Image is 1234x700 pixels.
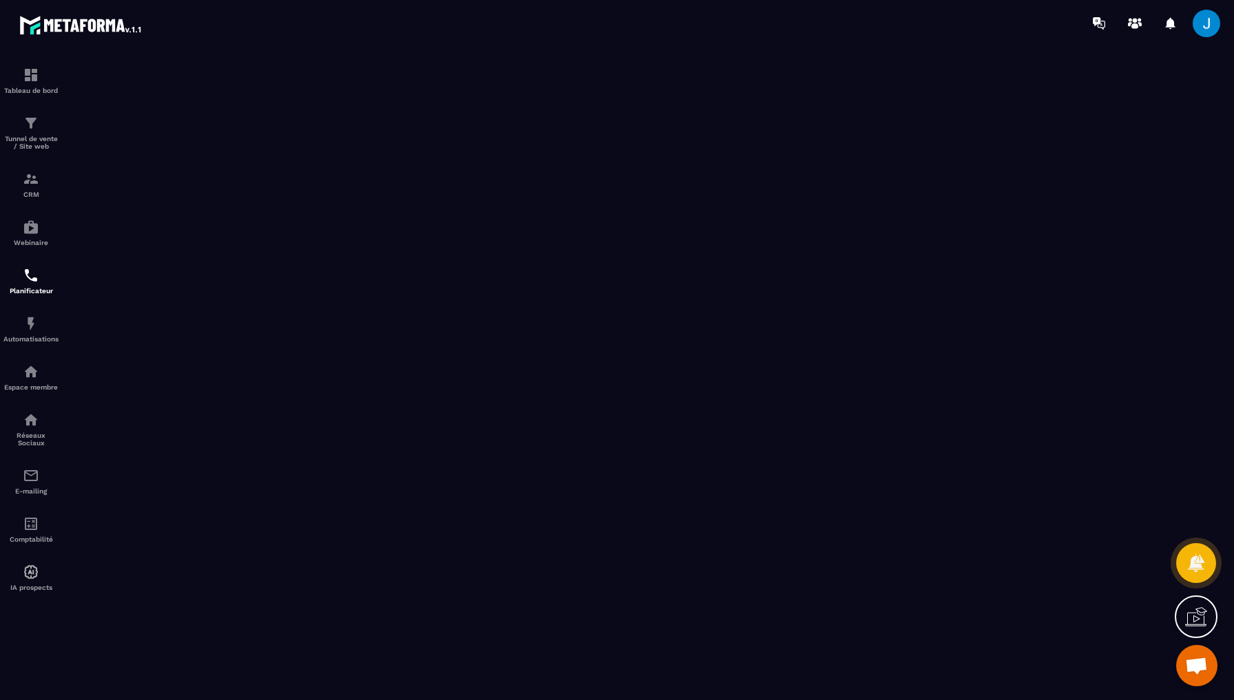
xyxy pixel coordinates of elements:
a: automationsautomationsWebinaire [3,209,59,257]
img: email [23,467,39,484]
a: schedulerschedulerPlanificateur [3,257,59,305]
img: accountant [23,516,39,532]
img: scheduler [23,267,39,284]
a: Ouvrir le chat [1176,645,1217,686]
a: automationsautomationsAutomatisations [3,305,59,353]
a: formationformationTunnel de vente / Site web [3,105,59,160]
img: automations [23,363,39,380]
p: Réseaux Sociaux [3,432,59,447]
img: automations [23,219,39,235]
a: formationformationTableau de bord [3,56,59,105]
a: accountantaccountantComptabilité [3,505,59,553]
a: automationsautomationsEspace membre [3,353,59,401]
a: emailemailE-mailing [3,457,59,505]
p: CRM [3,191,59,198]
p: Tableau de bord [3,87,59,94]
p: IA prospects [3,584,59,591]
img: automations [23,315,39,332]
p: Tunnel de vente / Site web [3,135,59,150]
img: social-network [23,412,39,428]
a: social-networksocial-networkRéseaux Sociaux [3,401,59,457]
a: formationformationCRM [3,160,59,209]
p: E-mailing [3,487,59,495]
p: Comptabilité [3,535,59,543]
p: Webinaire [3,239,59,246]
img: formation [23,115,39,131]
p: Automatisations [3,335,59,343]
img: formation [23,67,39,83]
p: Planificateur [3,287,59,295]
img: automations [23,564,39,580]
p: Espace membre [3,383,59,391]
img: formation [23,171,39,187]
img: logo [19,12,143,37]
